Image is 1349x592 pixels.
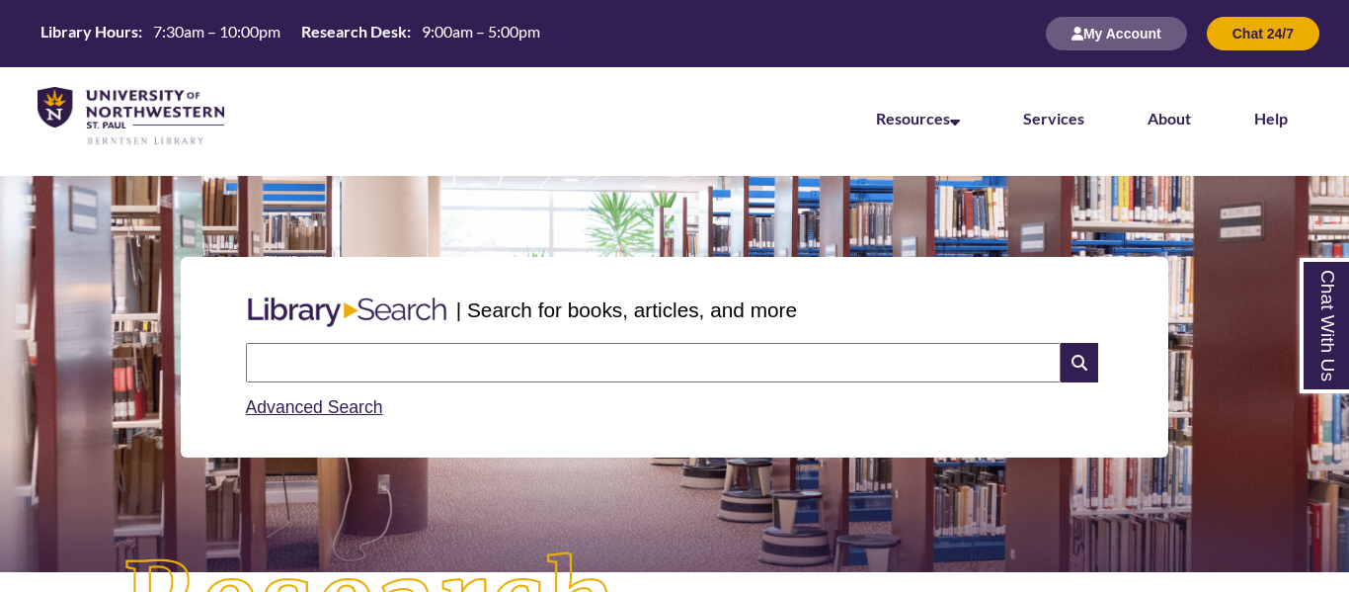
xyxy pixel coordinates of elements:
a: Help [1254,109,1288,127]
th: Research Desk: [293,21,414,42]
a: Advanced Search [246,397,383,417]
th: Library Hours: [33,21,145,42]
a: Hours Today [33,21,548,47]
img: Libary Search [238,290,456,335]
i: Search [1061,343,1098,382]
span: 9:00am – 5:00pm [422,22,540,41]
p: | Search for books, articles, and more [456,295,797,325]
a: About [1148,109,1191,127]
button: Chat 24/7 [1207,17,1319,50]
button: My Account [1046,17,1187,50]
a: Chat 24/7 [1207,25,1319,42]
img: UNWSP Library Logo [38,87,224,146]
a: My Account [1046,25,1187,42]
table: Hours Today [33,21,548,45]
a: Services [1023,109,1084,127]
a: Resources [876,109,960,127]
span: 7:30am – 10:00pm [153,22,280,41]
